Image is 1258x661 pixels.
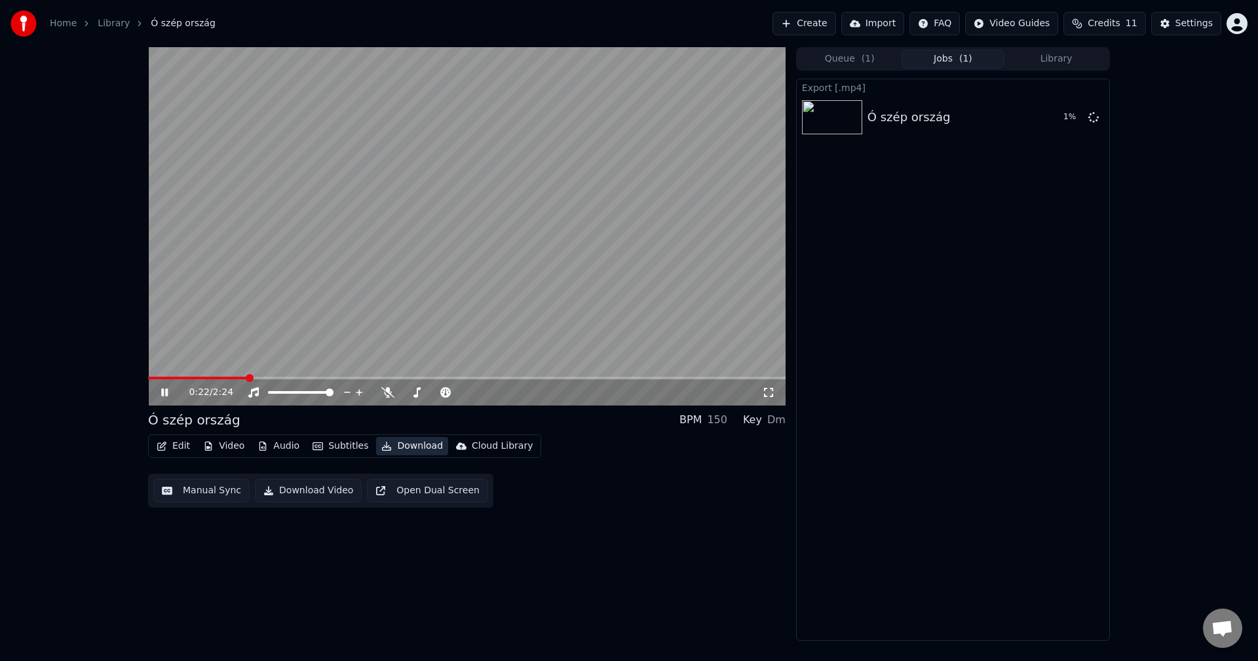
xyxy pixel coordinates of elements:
span: 2:24 [213,386,233,399]
div: Dm [767,412,786,428]
button: Audio [252,437,305,455]
span: ( 1 ) [862,52,875,66]
button: Download Video [255,479,362,502]
button: Queue [798,50,902,69]
div: Key [743,412,762,428]
button: Edit [151,437,195,455]
button: Download [376,437,448,455]
button: Manual Sync [153,479,250,502]
button: Open Dual Screen [367,479,488,502]
div: Cloud Library [472,440,533,453]
span: ( 1 ) [959,52,972,66]
button: Create [772,12,836,35]
div: Export [.mp4] [797,79,1109,95]
button: Jobs [902,50,1005,69]
button: FAQ [909,12,960,35]
div: / [189,386,221,399]
div: Settings [1175,17,1213,30]
span: 0:22 [189,386,210,399]
button: Subtitles [307,437,373,455]
button: Video [198,437,250,455]
a: Library [98,17,130,30]
div: Chat megnyitása [1203,609,1242,648]
button: Settings [1151,12,1221,35]
div: Ó szép ország [867,108,951,126]
a: Home [50,17,77,30]
div: BPM [679,412,702,428]
div: 1 % [1063,112,1083,123]
div: Ó szép ország [148,411,240,429]
span: Ó szép ország [151,17,216,30]
nav: breadcrumb [50,17,216,30]
button: Credits11 [1063,12,1145,35]
img: youka [10,10,37,37]
button: Import [841,12,904,35]
span: 11 [1126,17,1137,30]
button: Video Guides [965,12,1058,35]
span: Credits [1088,17,1120,30]
div: 150 [707,412,727,428]
button: Library [1004,50,1108,69]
